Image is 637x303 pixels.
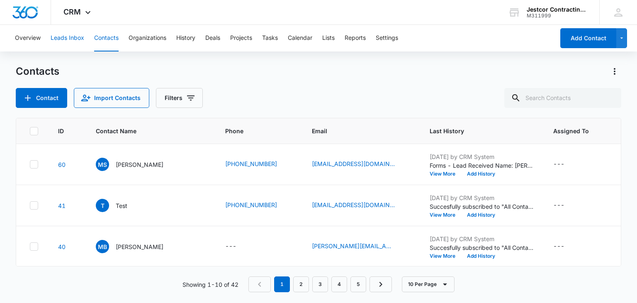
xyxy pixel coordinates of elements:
[461,254,501,259] button: Add History
[51,25,84,51] button: Leads Inbox
[312,127,398,135] span: Email
[461,213,501,217] button: Add History
[116,160,163,169] p: [PERSON_NAME]
[225,200,292,210] div: Phone - (970) 555-5555 - Select to Edit Field
[376,25,398,51] button: Settings
[63,7,81,16] span: CRM
[331,276,347,292] a: Page 4
[16,88,67,108] button: Add Contact
[430,254,461,259] button: View More
[96,127,193,135] span: Contact Name
[96,240,178,253] div: Contact Name - Matthew Baird - Select to Edit Field
[504,88,621,108] input: Search Contacts
[312,200,410,210] div: Email - test@test.com - Select to Edit Field
[312,200,395,209] a: [EMAIL_ADDRESS][DOMAIN_NAME]
[293,276,309,292] a: Page 2
[58,161,66,168] a: Navigate to contact details page for Max Segan
[430,161,533,170] p: Forms - Lead Received Name: [PERSON_NAME] Email: [EMAIL_ADDRESS][DOMAIN_NAME] Phone: [PHONE_NUMBE...
[182,280,238,289] p: Showing 1-10 of 42
[116,242,163,251] p: [PERSON_NAME]
[96,240,109,253] span: MB
[430,171,461,176] button: View More
[461,171,501,176] button: Add History
[225,159,277,168] a: [PHONE_NUMBER]
[205,25,220,51] button: Deals
[430,213,461,217] button: View More
[58,202,66,209] a: Navigate to contact details page for Test
[553,159,579,169] div: Assigned To - - Select to Edit Field
[262,25,278,51] button: Tasks
[96,158,178,171] div: Contact Name - Max Segan - Select to Edit Field
[225,200,277,209] a: [PHONE_NUMBER]
[553,200,564,210] div: ---
[116,201,127,210] p: Test
[58,127,64,135] span: ID
[402,276,455,292] button: 10 Per Page
[230,25,252,51] button: Projects
[560,28,616,48] button: Add Contact
[176,25,195,51] button: History
[430,193,533,202] p: [DATE] by CRM System
[312,276,328,292] a: Page 3
[96,158,109,171] span: MS
[312,159,395,168] a: [EMAIL_ADDRESS][DOMAIN_NAME]
[248,276,392,292] nav: Pagination
[225,242,251,252] div: Phone - - Select to Edit Field
[156,88,203,108] button: Filters
[430,127,521,135] span: Last History
[96,199,109,212] span: T
[312,159,410,169] div: Email - max@segan.com - Select to Edit Field
[15,25,41,51] button: Overview
[430,152,533,161] p: [DATE] by CRM System
[129,25,166,51] button: Organizations
[553,242,564,252] div: ---
[16,65,59,78] h1: Contacts
[58,243,66,250] a: Navigate to contact details page for Matthew Baird
[274,276,290,292] em: 1
[288,25,312,51] button: Calendar
[312,242,410,252] div: Email - matthew@bairdarchitects.com - Select to Edit Field
[553,200,579,210] div: Assigned To - - Select to Edit Field
[225,127,280,135] span: Phone
[94,25,119,51] button: Contacts
[74,88,149,108] button: Import Contacts
[345,25,366,51] button: Reports
[322,25,335,51] button: Lists
[527,6,587,13] div: account name
[370,276,392,292] a: Next Page
[350,276,366,292] a: Page 5
[312,242,395,250] a: [PERSON_NAME][EMAIL_ADDRESS][DOMAIN_NAME]
[430,202,533,211] p: Succesfully subscribed to "All Contacts".
[527,13,587,19] div: account id
[430,243,533,252] p: Succesfully subscribed to "All Contacts".
[553,127,589,135] span: Assigned To
[553,159,564,169] div: ---
[225,242,236,252] div: ---
[608,65,621,78] button: Actions
[96,199,142,212] div: Contact Name - Test - Select to Edit Field
[225,159,292,169] div: Phone - (646) 957-1780 - Select to Edit Field
[553,242,579,252] div: Assigned To - - Select to Edit Field
[430,235,533,243] p: [DATE] by CRM System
